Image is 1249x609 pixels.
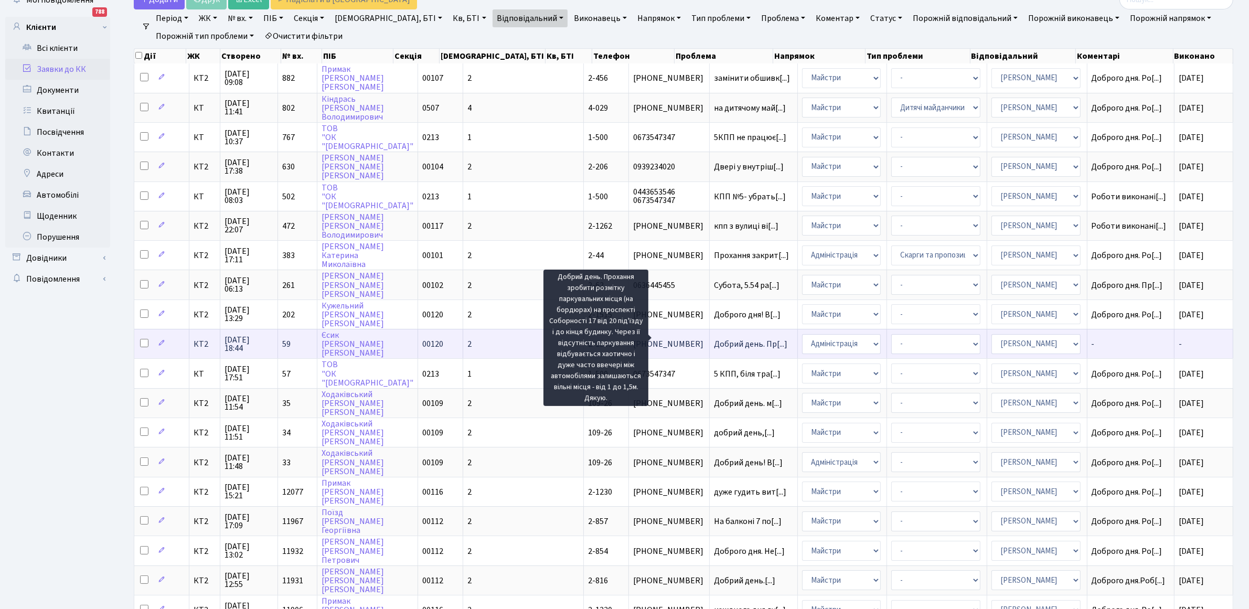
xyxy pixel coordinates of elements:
span: КТ2 [194,576,216,585]
span: Роботи виконані[...] [1092,220,1167,232]
span: [DATE] 11:54 [225,394,273,411]
a: Кіндрась[PERSON_NAME]Володимирович [322,93,384,123]
th: Кв, БТІ [546,49,592,63]
span: [DATE] 09:08 [225,70,273,87]
span: [DATE] [1179,161,1204,173]
a: ПІБ [259,9,287,27]
th: Напрямок [773,49,866,63]
span: КТ2 [194,399,216,408]
span: [DATE] 17:11 [225,247,273,264]
span: [DATE] [1179,132,1204,143]
span: 2-206 [588,161,608,173]
span: [DATE] [1179,72,1204,84]
span: 57 [282,368,291,380]
span: Доброго дня. Ро[...] [1092,546,1162,557]
span: 472 [282,220,295,232]
span: 2-1262 [588,220,612,232]
span: 2-854 [588,546,608,557]
span: 2-857 [588,516,608,527]
span: КТ2 [194,488,216,496]
span: Доброго дня. Ро[...] [1092,427,1162,439]
span: КТ [194,370,216,378]
a: Ходаківський[PERSON_NAME][PERSON_NAME] [322,448,384,477]
span: 2 [467,72,472,84]
span: замінити обшивк[...] [714,72,790,84]
span: 2 [467,398,472,409]
span: 11932 [282,546,303,557]
a: Заявки до КК [5,59,110,80]
span: [PHONE_NUMBER] [633,547,705,555]
a: Коментар [812,9,864,27]
a: Виконавець [570,9,631,27]
th: [DEMOGRAPHIC_DATA], БТІ [440,49,546,63]
span: [DATE] [1179,486,1204,498]
span: 4-029 [588,102,608,114]
span: Добрий день! В[...] [714,457,783,468]
span: [DATE] [1179,516,1204,527]
a: Напрямок [633,9,685,27]
a: Порожній напрямок [1126,9,1215,27]
span: Доброго дня. Не[...] [714,546,785,557]
span: 00109 [422,427,443,439]
span: 2 [467,220,472,232]
span: Доброго дня. Ро[...] [1092,250,1162,261]
a: Примак[PERSON_NAME][PERSON_NAME] [322,477,384,507]
span: Добрий день. Пр[...] [714,338,787,350]
th: № вх. [281,49,322,63]
span: [DATE] 11:51 [225,424,273,441]
a: Посвідчення [5,122,110,143]
span: Доброго дня. Ро[...] [1092,309,1162,320]
span: 2-456 [588,72,608,84]
span: 2 [467,427,472,439]
th: Дії [134,49,186,63]
span: 00112 [422,546,443,557]
span: КТ2 [194,458,216,467]
a: Період [152,9,193,27]
a: Квитанції [5,101,110,122]
a: Статус [866,9,906,27]
span: Добрий день. м[...] [714,398,782,409]
span: дуже гудить вит[...] [714,486,786,498]
span: [DATE] [1179,575,1204,586]
a: [PERSON_NAME][PERSON_NAME][PERSON_NAME] [322,271,384,300]
span: 00109 [422,398,443,409]
span: 2 [467,546,472,557]
span: 11967 [282,516,303,527]
span: Доброго дня. Ро[...] [1092,161,1162,173]
span: на дитячому май[...] [714,102,786,114]
span: КТ2 [194,163,216,171]
span: Доброго дня. Ро[...] [1092,72,1162,84]
span: Доброго дня. Ро[...] [1092,368,1162,380]
span: 00104 [422,161,443,173]
a: Секція [290,9,328,27]
span: 0213 [422,191,439,202]
span: КТ2 [194,74,216,82]
span: [PHONE_NUMBER] [633,74,705,82]
a: Кужельний[PERSON_NAME][PERSON_NAME] [322,300,384,329]
a: Порушення [5,227,110,248]
a: Проблема [757,9,809,27]
span: КТ [194,193,216,201]
span: 767 [282,132,295,143]
a: Порожній відповідальний [909,9,1022,27]
span: 2 [467,161,472,173]
th: Телефон [592,49,675,63]
span: КТ2 [194,547,216,555]
span: Роботи виконані[...] [1092,191,1167,202]
a: Відповідальний [493,9,568,27]
span: 00101 [422,250,443,261]
span: [PHONE_NUMBER] [633,104,705,112]
span: КТ2 [194,340,216,348]
a: Порожній тип проблеми [152,27,258,45]
span: 2 [467,575,472,586]
span: 1 [467,132,472,143]
span: Доброго дня.Роб[...] [1092,575,1166,586]
span: 0673547347 [633,370,705,378]
a: Порожній виконавець [1024,9,1124,27]
th: Відповідальний [970,49,1076,63]
span: [DATE] 17:09 [225,513,273,530]
span: 2-44 [588,250,604,261]
span: 59 [282,338,291,350]
a: Очистити фільтри [260,27,347,45]
span: [PHONE_NUMBER] [633,311,705,319]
